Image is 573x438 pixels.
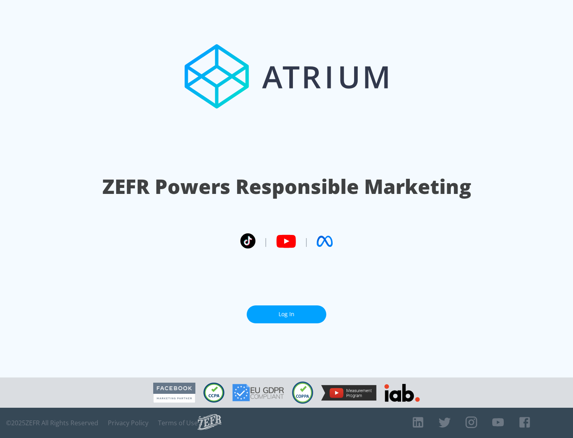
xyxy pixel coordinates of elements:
img: GDPR Compliant [232,384,284,401]
a: Log In [247,305,326,323]
a: Privacy Policy [108,419,148,427]
a: Terms of Use [158,419,198,427]
img: CCPA Compliant [203,383,224,403]
span: | [263,235,268,247]
h1: ZEFR Powers Responsible Marketing [102,173,471,200]
span: | [304,235,309,247]
img: Facebook Marketing Partner [153,383,195,403]
img: IAB [384,384,420,402]
span: © 2025 ZEFR All Rights Reserved [6,419,98,427]
img: COPPA Compliant [292,381,313,404]
img: YouTube Measurement Program [321,385,376,401]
